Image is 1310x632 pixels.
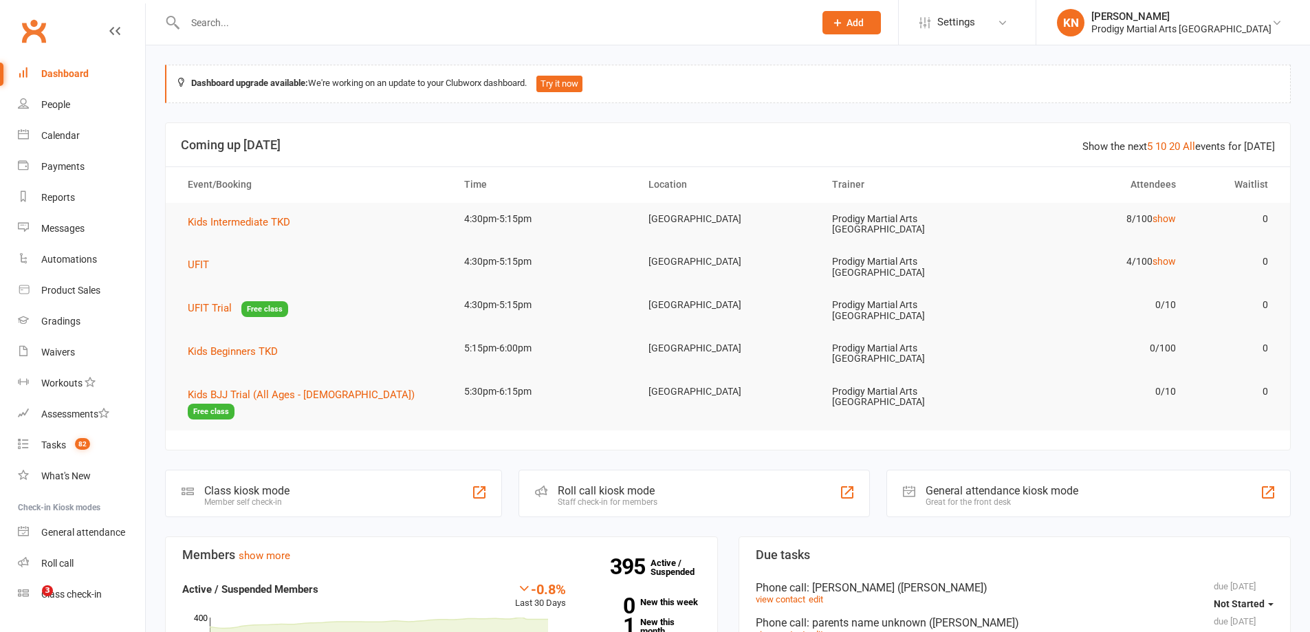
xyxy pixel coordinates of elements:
td: Prodigy Martial Arts [GEOGRAPHIC_DATA] [820,289,1004,332]
a: Waivers [18,337,145,368]
a: 395Active / Suspended [651,548,711,587]
span: 82 [75,438,90,450]
td: [GEOGRAPHIC_DATA] [636,332,820,364]
h3: Members [182,548,701,562]
div: Gradings [41,316,80,327]
a: Messages [18,213,145,244]
td: 5:30pm-6:15pm [452,375,636,408]
div: Dashboard [41,68,89,79]
div: Class check-in [41,589,102,600]
button: Add [822,11,881,34]
div: Roll call kiosk mode [558,484,657,497]
a: show [1153,213,1176,224]
a: Calendar [18,120,145,151]
th: Time [452,167,636,202]
td: 0 [1188,375,1280,408]
a: view contact [756,594,805,604]
span: : parents name unknown ([PERSON_NAME]) [807,616,1019,629]
div: Reports [41,192,75,203]
span: Kids Beginners TKD [188,345,278,358]
strong: Active / Suspended Members [182,583,318,596]
a: Automations [18,244,145,275]
td: Prodigy Martial Arts [GEOGRAPHIC_DATA] [820,375,1004,419]
td: 0/100 [1004,332,1188,364]
a: 10 [1155,140,1166,153]
div: Messages [41,223,85,234]
div: General attendance [41,527,125,538]
button: Kids Beginners TKD [188,343,287,360]
td: 5:15pm-6:00pm [452,332,636,364]
td: 0 [1188,203,1280,235]
div: Assessments [41,408,109,419]
strong: 395 [610,556,651,577]
span: Kids BJJ Trial (All Ages - [DEMOGRAPHIC_DATA]) [188,389,415,401]
div: Phone call [756,616,1274,629]
div: Class kiosk mode [204,484,290,497]
a: Reports [18,182,145,213]
span: 3 [42,585,53,596]
span: : [PERSON_NAME] ([PERSON_NAME]) [807,581,987,594]
button: Not Started [1214,591,1274,616]
a: Payments [18,151,145,182]
span: Add [847,17,864,28]
span: Free class [188,404,234,419]
div: Tasks [41,439,66,450]
th: Trainer [820,167,1004,202]
td: 4:30pm-5:15pm [452,203,636,235]
a: All [1183,140,1195,153]
strong: Dashboard upgrade available: [191,78,308,88]
span: Free class [241,301,288,317]
td: [GEOGRAPHIC_DATA] [636,203,820,235]
a: Gradings [18,306,145,337]
span: UFIT [188,259,209,271]
div: People [41,99,70,110]
button: Kids BJJ Trial (All Ages - [DEMOGRAPHIC_DATA])Free class [188,386,439,420]
th: Waitlist [1188,167,1280,202]
td: 8/100 [1004,203,1188,235]
div: Automations [41,254,97,265]
div: General attendance kiosk mode [926,484,1078,497]
div: -0.8% [515,581,566,596]
a: Product Sales [18,275,145,306]
button: Kids Intermediate TKD [188,214,300,230]
td: [GEOGRAPHIC_DATA] [636,246,820,278]
a: Class kiosk mode [18,579,145,610]
span: Settings [937,7,975,38]
a: People [18,89,145,120]
td: [GEOGRAPHIC_DATA] [636,375,820,408]
div: Great for the front desk [926,497,1078,507]
td: Prodigy Martial Arts [GEOGRAPHIC_DATA] [820,203,1004,246]
div: We're working on an update to your Clubworx dashboard. [165,65,1291,103]
strong: 0 [587,596,635,616]
td: 0 [1188,246,1280,278]
span: Kids Intermediate TKD [188,216,290,228]
td: 4:30pm-5:15pm [452,246,636,278]
div: Waivers [41,347,75,358]
td: [GEOGRAPHIC_DATA] [636,289,820,321]
a: Dashboard [18,58,145,89]
td: Prodigy Martial Arts [GEOGRAPHIC_DATA] [820,246,1004,289]
a: What's New [18,461,145,492]
td: 0/10 [1004,289,1188,321]
button: UFIT [188,257,219,273]
a: Clubworx [17,14,51,48]
a: Tasks 82 [18,430,145,461]
th: Attendees [1004,167,1188,202]
span: UFIT Trial [188,302,232,314]
a: 20 [1169,140,1180,153]
td: 0 [1188,289,1280,321]
button: Try it now [536,76,582,92]
div: [PERSON_NAME] [1091,10,1271,23]
div: What's New [41,470,91,481]
a: 5 [1147,140,1153,153]
td: 4/100 [1004,246,1188,278]
div: Workouts [41,378,83,389]
td: 4:30pm-5:15pm [452,289,636,321]
a: 0New this week [587,598,701,607]
span: Not Started [1214,598,1265,609]
div: Phone call [756,581,1274,594]
th: Location [636,167,820,202]
div: KN [1057,9,1084,36]
button: UFIT TrialFree class [188,300,288,317]
div: Roll call [41,558,74,569]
